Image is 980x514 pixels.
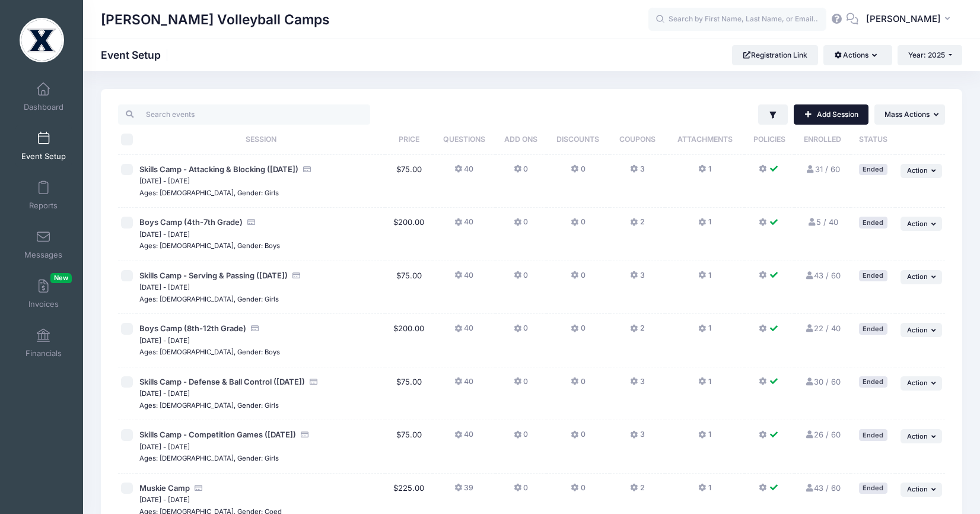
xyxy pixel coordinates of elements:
[15,322,72,364] a: Financials
[874,104,945,125] button: Mass Actions
[677,135,733,144] span: Attachments
[571,217,585,234] button: 0
[250,325,260,332] i: Accepting Credit Card Payments
[454,164,473,181] button: 40
[753,135,785,144] span: Policies
[630,164,644,181] button: 3
[15,174,72,216] a: Reports
[901,270,942,284] button: Action
[21,151,66,161] span: Event Setup
[630,217,644,234] button: 2
[24,102,63,112] span: Dashboard
[26,348,62,358] span: Financials
[139,164,298,174] span: Skills Camp - Attacking & Blocking ([DATE])
[901,483,942,497] button: Action
[454,376,473,394] button: 40
[630,376,644,394] button: 3
[804,323,841,333] a: 22 / 40
[454,483,473,500] button: 39
[495,125,546,155] th: Add Ons
[139,271,288,280] span: Skills Camp - Serving & Passing ([DATE])
[859,164,887,175] div: Ended
[454,429,473,446] button: 40
[139,283,190,291] small: [DATE] - [DATE]
[139,217,243,227] span: Boys Camp (4th-7th Grade)
[619,135,656,144] span: Coupons
[15,76,72,118] a: Dashboard
[139,230,190,239] small: [DATE] - [DATE]
[898,45,962,65] button: Year: 2025
[804,430,841,439] a: 26 / 60
[443,135,485,144] span: Questions
[907,220,928,228] span: Action
[385,314,432,367] td: $200.00
[514,483,528,500] button: 0
[139,348,280,356] small: Ages: [DEMOGRAPHIC_DATA], Gender: Boys
[610,125,665,155] th: Coupons
[118,104,370,125] input: Search events
[665,125,744,155] th: Attachments
[571,323,585,340] button: 0
[571,429,585,446] button: 0
[101,49,171,61] h1: Event Setup
[454,270,473,287] button: 40
[908,50,945,59] span: Year: 2025
[292,272,301,280] i: Accepting Credit Card Payments
[698,217,711,234] button: 1
[514,270,528,287] button: 0
[698,270,711,287] button: 1
[385,208,432,261] td: $200.00
[139,401,279,410] small: Ages: [DEMOGRAPHIC_DATA], Gender: Girls
[630,483,644,500] button: 2
[859,323,887,334] div: Ended
[858,6,962,33] button: [PERSON_NAME]
[303,166,312,173] i: Accepting Credit Card Payments
[907,379,928,387] span: Action
[630,429,644,446] button: 3
[20,18,64,62] img: Christy Pfeffenberger Volleyball Camps
[804,377,841,386] a: 30 / 60
[901,323,942,337] button: Action
[514,164,528,181] button: 0
[139,177,190,185] small: [DATE] - [DATE]
[859,429,887,440] div: Ended
[630,323,644,340] button: 2
[907,166,928,174] span: Action
[514,376,528,394] button: 0
[139,443,190,451] small: [DATE] - [DATE]
[139,337,190,345] small: [DATE] - [DATE]
[194,484,203,492] i: Accepting Credit Card Payments
[101,6,330,33] h1: [PERSON_NAME] Volleyball Camps
[139,454,279,462] small: Ages: [DEMOGRAPHIC_DATA], Gender: Girls
[139,323,246,333] span: Boys Camp (8th-12th Grade)
[385,125,432,155] th: Price
[29,201,58,211] span: Reports
[28,299,59,309] span: Invoices
[300,431,310,439] i: Accepting Credit Card Payments
[907,485,928,493] span: Action
[139,189,279,197] small: Ages: [DEMOGRAPHIC_DATA], Gender: Girls
[385,367,432,421] td: $75.00
[901,217,942,231] button: Action
[247,218,256,226] i: Accepting Credit Card Payments
[514,217,528,234] button: 0
[698,429,711,446] button: 1
[630,270,644,287] button: 3
[514,429,528,446] button: 0
[698,164,711,181] button: 1
[698,483,711,500] button: 1
[794,125,851,155] th: Enrolled
[571,483,585,500] button: 0
[136,125,385,155] th: Session
[309,378,319,386] i: Accepting Credit Card Payments
[139,430,296,439] span: Skills Camp - Competition Games ([DATE])
[698,376,711,394] button: 1
[901,376,942,391] button: Action
[139,483,190,493] span: Muskie Camp
[556,135,599,144] span: Discounts
[454,323,473,340] button: 40
[385,261,432,315] td: $75.00
[432,125,495,155] th: Questions
[385,155,432,208] td: $75.00
[851,125,895,155] th: Status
